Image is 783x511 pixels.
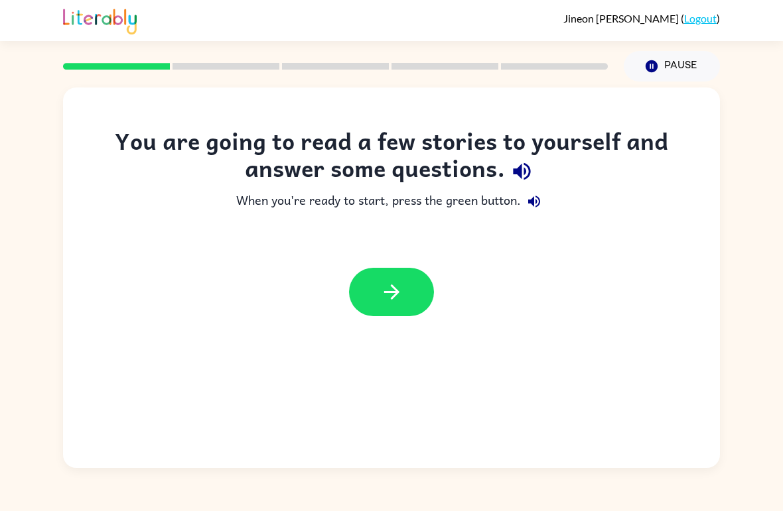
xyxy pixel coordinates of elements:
div: You are going to read a few stories to yourself and answer some questions. [90,127,693,188]
div: ( ) [563,12,720,25]
div: When you're ready to start, press the green button. [90,188,693,215]
a: Logout [684,12,717,25]
span: Jineon [PERSON_NAME] [563,12,681,25]
img: Literably [63,5,137,34]
button: Pause [624,51,720,82]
